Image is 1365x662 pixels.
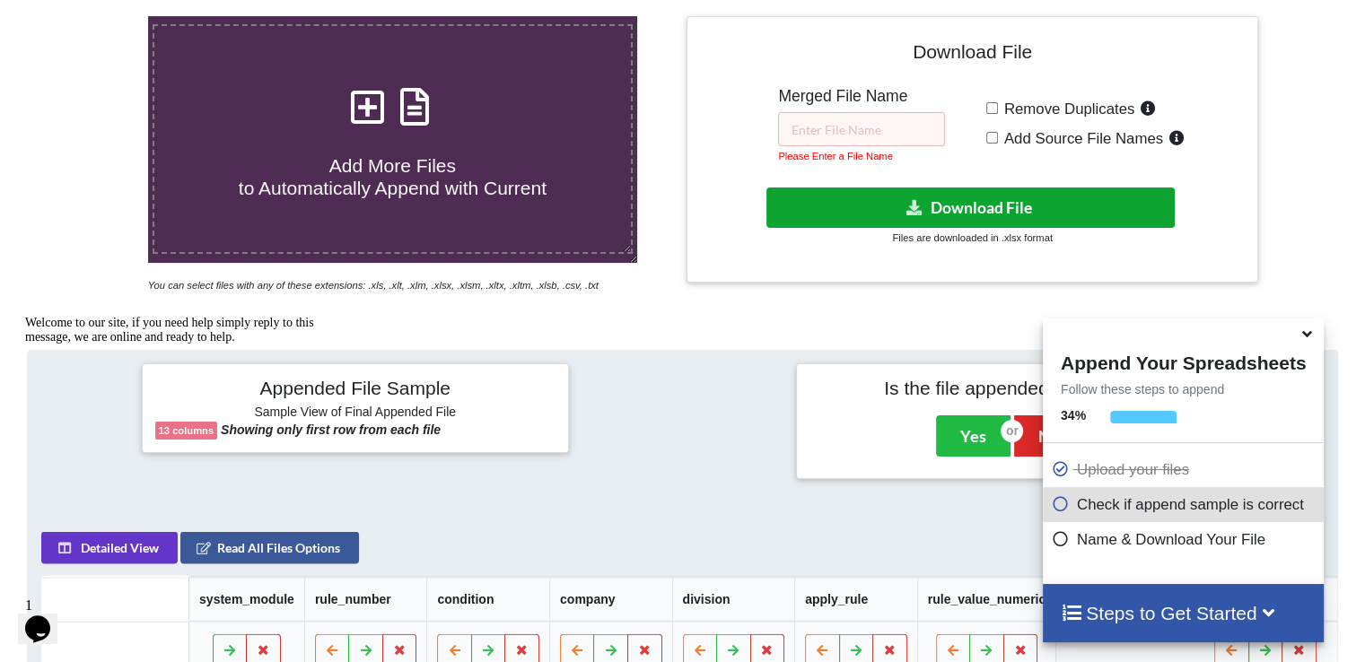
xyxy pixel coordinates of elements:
[1043,380,1324,398] p: Follow these steps to append
[1061,408,1086,422] b: 34 %
[180,532,359,564] button: Read All Files Options
[766,187,1175,228] button: Download File
[778,151,892,161] small: Please Enter a File Name
[778,87,945,106] h5: Merged File Name
[700,30,1244,81] h4: Download File
[1014,415,1084,457] button: No
[18,309,341,581] iframe: chat widget
[1052,528,1319,551] p: Name & Download Your File
[7,7,330,36] div: Welcome to our site, if you need help simply reply to this message, we are online and ready to help.
[778,112,945,146] input: Enter File Name
[809,377,1210,399] h4: Is the file appended correctly?
[998,130,1163,147] span: Add Source File Names
[917,578,1056,622] th: rule_value_numeric
[239,155,547,198] span: Add More Files to Automatically Append with Current
[936,415,1011,457] button: Yes
[1043,347,1324,374] h4: Append Your Spreadsheets
[148,280,599,291] i: You can select files with any of these extensions: .xls, .xlt, .xlm, .xlsx, .xlsm, .xltx, .xltm, ...
[18,590,75,644] iframe: chat widget
[304,578,427,622] th: rule_number
[998,100,1135,118] span: Remove Duplicates
[892,232,1052,243] small: Files are downloaded in .xlsx format
[155,377,556,402] h4: Appended File Sample
[188,578,304,622] th: system_module
[1061,602,1306,624] h4: Steps to Get Started
[1052,458,1319,481] p: Upload your files
[672,578,795,622] th: division
[155,405,556,422] h6: Sample View of Final Appended File
[549,578,672,622] th: company
[794,578,917,622] th: apply_rule
[1052,493,1319,516] p: Check if append sample is correct
[7,7,296,35] span: Welcome to our site, if you need help simply reply to this message, we are online and ready to help.
[426,578,549,622] th: condition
